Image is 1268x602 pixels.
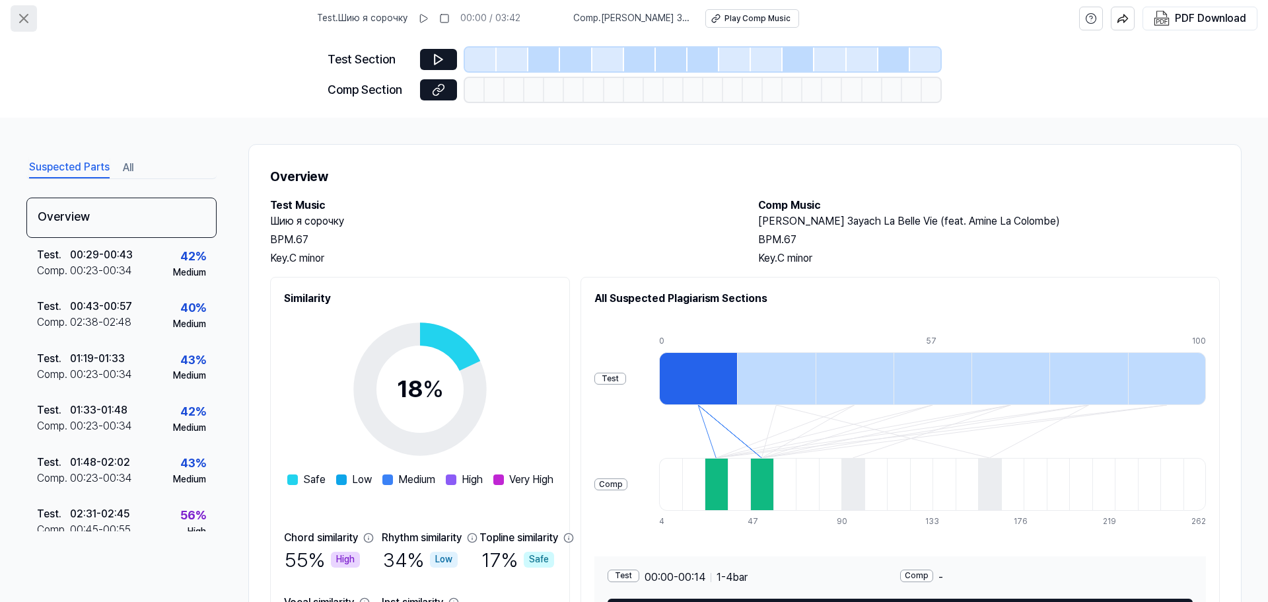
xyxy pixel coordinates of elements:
[1191,516,1206,527] div: 262
[180,454,206,473] div: 43 %
[460,12,520,25] div: 00:00 / 03:42
[180,506,206,525] div: 56 %
[645,570,705,585] span: 00:00 - 00:14
[303,472,326,488] span: Safe
[173,473,206,486] div: Medium
[270,250,732,266] div: Key. C minor
[317,12,407,25] span: Test . Шию я сорочку
[423,375,444,403] span: %
[594,478,627,491] div: Comp
[70,315,131,330] div: 02:38 - 02:48
[837,516,860,527] div: 90
[70,367,132,383] div: 00:23 - 00:34
[1117,13,1129,24] img: share
[1085,12,1097,25] svg: help
[70,351,125,367] div: 01:19 - 01:33
[285,546,360,574] div: 55 %
[481,546,554,574] div: 17 %
[70,418,132,434] div: 00:23 - 00:34
[900,570,933,582] div: Comp
[397,371,444,407] div: 18
[430,552,458,568] div: Low
[594,373,626,385] div: Test
[37,367,70,383] div: Comp .
[328,50,412,69] div: Test Section
[758,213,1220,229] h2: [PERSON_NAME] 3ayach La Belle Vie (feat. Amine La Colombe)
[479,530,558,546] div: Topline similarity
[748,516,771,527] div: 47
[331,552,360,568] div: High
[180,402,206,422] div: 42 %
[173,422,206,435] div: Medium
[37,315,70,330] div: Comp .
[1151,7,1249,30] button: PDF Download
[284,530,358,546] div: Chord similarity
[270,232,732,248] div: BPM. 67
[70,455,130,470] div: 01:48 - 02:02
[70,263,132,279] div: 00:23 - 00:34
[925,516,948,527] div: 133
[1103,516,1126,527] div: 219
[573,12,689,25] span: Comp . [PERSON_NAME] 3ayach La Belle Vie (feat. Amine La Colombe)
[70,506,129,522] div: 02:31 - 02:45
[382,530,462,546] div: Rhythm similarity
[705,9,799,28] button: Play Comp Music
[37,299,70,315] div: Test .
[173,266,206,280] div: Medium
[123,157,133,178] button: All
[29,157,110,178] button: Suspected Parts
[608,570,639,582] div: Test
[180,351,206,370] div: 43 %
[398,472,435,488] span: Medium
[37,247,70,263] div: Test .
[717,570,748,585] span: 1 - 4 bar
[758,232,1220,248] div: BPM. 67
[70,402,127,418] div: 01:33 - 01:48
[180,299,206,318] div: 40 %
[270,166,1220,187] h1: Overview
[37,351,70,367] div: Test .
[37,522,70,538] div: Comp .
[524,552,554,568] div: Safe
[284,291,556,307] h2: Similarity
[1014,516,1037,527] div: 176
[188,525,206,539] div: High
[70,470,132,486] div: 00:23 - 00:34
[270,198,732,213] h2: Test Music
[724,13,791,24] div: Play Comp Music
[70,247,133,263] div: 00:29 - 00:43
[383,546,458,574] div: 34 %
[328,81,412,100] div: Comp Section
[659,516,682,527] div: 4
[173,369,206,383] div: Medium
[270,213,732,229] h2: Шию я сорочку
[37,506,70,522] div: Test .
[352,472,372,488] span: Low
[1175,10,1246,27] div: PDF Download
[1192,336,1206,347] div: 100
[37,263,70,279] div: Comp .
[900,570,1193,585] div: -
[758,198,1220,213] h2: Comp Music
[594,291,1206,307] h2: All Suspected Plagiarism Sections
[1154,11,1170,26] img: PDF Download
[926,336,1004,347] div: 57
[37,470,70,486] div: Comp .
[659,336,737,347] div: 0
[180,247,206,266] div: 42 %
[509,472,553,488] span: Very High
[37,418,70,434] div: Comp .
[173,318,206,331] div: Medium
[70,522,131,538] div: 00:45 - 00:55
[758,250,1220,266] div: Key. C minor
[37,402,70,418] div: Test .
[1079,7,1103,30] button: help
[70,299,132,315] div: 00:43 - 00:57
[37,455,70,470] div: Test .
[26,198,217,238] div: Overview
[462,472,483,488] span: High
